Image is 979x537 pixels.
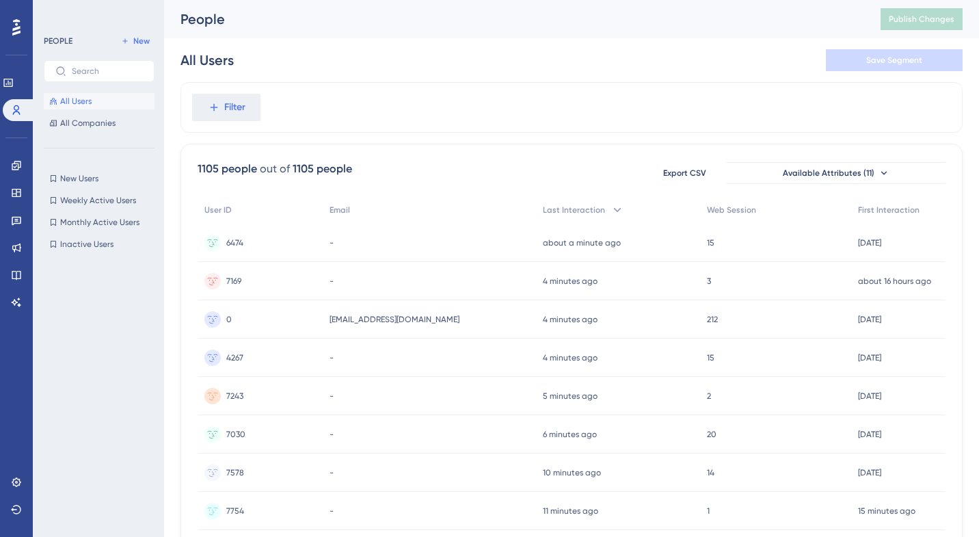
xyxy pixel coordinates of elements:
[330,391,334,402] span: -
[226,429,245,440] span: 7030
[44,236,155,252] button: Inactive Users
[889,14,954,25] span: Publish Changes
[866,55,922,66] span: Save Segment
[226,467,244,478] span: 7578
[543,205,605,215] span: Last Interaction
[60,96,92,107] span: All Users
[707,205,756,215] span: Web Session
[192,94,260,121] button: Filter
[858,205,920,215] span: First Interaction
[543,468,601,477] time: 10 minutes ago
[858,276,931,286] time: about 16 hours ago
[330,352,334,363] span: -
[44,93,155,109] button: All Users
[650,162,719,184] button: Export CSV
[133,36,150,47] span: New
[44,214,155,231] button: Monthly Active Users
[543,506,598,516] time: 11 minutes ago
[44,192,155,209] button: Weekly Active Users
[858,315,881,324] time: [DATE]
[858,468,881,477] time: [DATE]
[226,391,243,402] span: 7243
[858,430,881,439] time: [DATE]
[330,467,334,478] span: -
[663,168,706,179] span: Export CSV
[881,8,963,30] button: Publish Changes
[330,429,334,440] span: -
[330,506,334,516] span: -
[826,49,963,71] button: Save Segment
[226,314,232,325] span: 0
[858,353,881,363] time: [DATE]
[707,506,710,516] span: 1
[543,391,598,401] time: 5 minutes ago
[707,276,711,287] span: 3
[727,162,946,184] button: Available Attributes (11)
[180,51,234,70] div: All Users
[204,205,232,215] span: User ID
[198,161,257,177] div: 1105 people
[226,237,243,248] span: 6474
[60,118,116,129] span: All Companies
[180,10,846,29] div: People
[543,315,598,324] time: 4 minutes ago
[44,115,155,131] button: All Companies
[44,170,155,187] button: New Users
[707,467,714,478] span: 14
[707,352,714,363] span: 15
[60,217,139,228] span: Monthly Active Users
[44,36,72,47] div: PEOPLE
[293,161,352,177] div: 1105 people
[224,99,245,116] span: Filter
[116,33,155,49] button: New
[226,276,241,287] span: 7169
[707,237,714,248] span: 15
[707,391,711,402] span: 2
[707,429,716,440] span: 20
[707,314,718,325] span: 212
[60,239,113,250] span: Inactive Users
[60,195,136,206] span: Weekly Active Users
[543,353,598,363] time: 4 minutes ago
[260,161,290,177] div: out of
[60,173,98,184] span: New Users
[330,237,334,248] span: -
[858,506,915,516] time: 15 minutes ago
[226,506,244,516] span: 7754
[330,314,459,325] span: [EMAIL_ADDRESS][DOMAIN_NAME]
[858,391,881,401] time: [DATE]
[543,276,598,286] time: 4 minutes ago
[226,352,243,363] span: 4267
[330,276,334,287] span: -
[330,205,350,215] span: Email
[72,66,143,76] input: Search
[543,430,597,439] time: 6 minutes ago
[783,168,874,179] span: Available Attributes (11)
[858,238,881,248] time: [DATE]
[543,238,621,248] time: about a minute ago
